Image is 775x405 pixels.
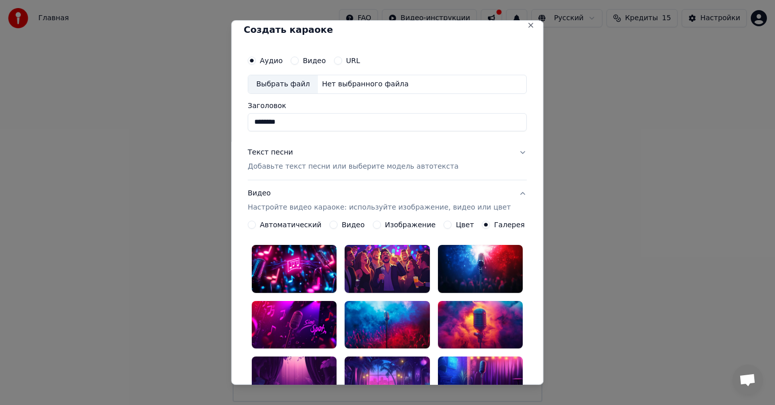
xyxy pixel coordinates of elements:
p: Добавьте текст песни или выберите модель автотекста [248,162,459,172]
label: Заголовок [248,102,527,109]
label: Видео [342,221,365,228]
div: Нет выбранного файла [318,79,413,89]
label: Изображение [385,221,436,228]
label: Аудио [260,57,283,64]
div: Видео [248,188,511,213]
h2: Создать караоке [244,25,531,34]
label: Видео [303,57,326,64]
button: ВидеоНастройте видео караоке: используйте изображение, видео или цвет [248,180,527,221]
div: Выбрать файл [248,75,318,93]
div: Текст песни [248,147,293,158]
p: Настройте видео караоке: используйте изображение, видео или цвет [248,202,511,213]
button: Текст песниДобавьте текст песни или выберите модель автотекста [248,139,527,180]
label: Автоматический [260,221,321,228]
label: URL [346,57,360,64]
label: Галерея [494,221,525,228]
label: Цвет [456,221,474,228]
